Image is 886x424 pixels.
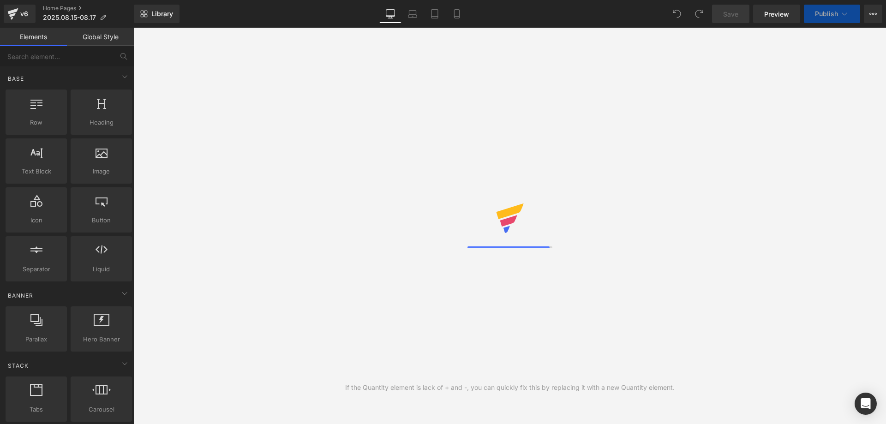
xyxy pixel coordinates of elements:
div: Open Intercom Messenger [855,393,877,415]
a: Home Pages [43,5,134,12]
span: Tabs [8,405,64,414]
span: Stack [7,361,30,370]
div: v6 [18,8,30,20]
a: Desktop [379,5,401,23]
span: Heading [73,118,129,127]
a: New Library [134,5,180,23]
a: Global Style [67,28,134,46]
span: Carousel [73,405,129,414]
span: Publish [815,10,838,18]
a: Mobile [446,5,468,23]
span: Liquid [73,264,129,274]
span: Separator [8,264,64,274]
button: Redo [690,5,708,23]
span: Library [151,10,173,18]
div: If the Quantity element is lack of + and -, you can quickly fix this by replacing it with a new Q... [345,382,675,393]
span: Base [7,74,25,83]
button: Publish [804,5,860,23]
span: Save [723,9,738,19]
span: Text Block [8,167,64,176]
span: Banner [7,291,34,300]
a: Laptop [401,5,424,23]
span: Button [73,215,129,225]
span: Image [73,167,129,176]
button: Undo [668,5,686,23]
span: Hero Banner [73,334,129,344]
span: 2025.08.15-08.17 [43,14,96,21]
span: Row [8,118,64,127]
span: Preview [764,9,789,19]
a: Tablet [424,5,446,23]
span: Parallax [8,334,64,344]
a: v6 [4,5,36,23]
a: Preview [753,5,800,23]
button: More [864,5,882,23]
span: Icon [8,215,64,225]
